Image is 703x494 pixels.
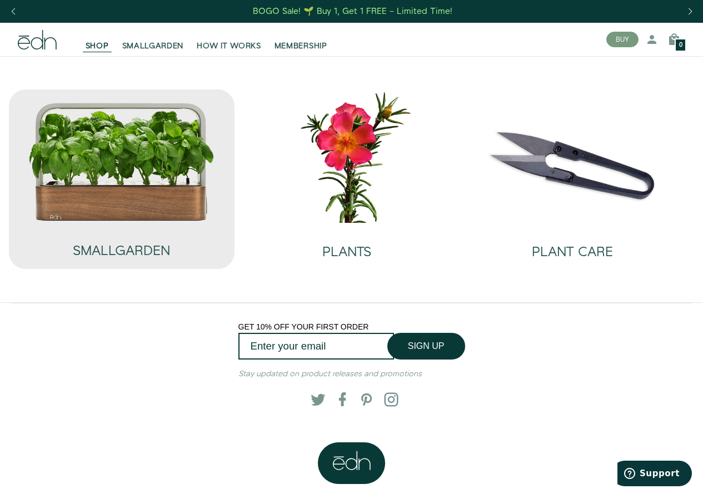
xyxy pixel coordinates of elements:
[606,32,639,47] button: BUY
[79,27,116,52] a: SHOP
[73,244,170,258] h2: SMALLGARDEN
[679,42,682,48] span: 0
[387,333,465,360] button: SIGN UP
[532,245,613,260] h2: PLANT CARE
[243,223,451,268] a: PLANTS
[238,333,394,359] input: Enter your email
[238,368,422,380] em: Stay updated on product releases and promotions
[197,41,261,52] span: HOW IT WORKS
[116,27,191,52] a: SMALLGARDEN
[86,41,109,52] span: SHOP
[252,3,453,20] a: BOGO Sale! 🌱 Buy 1, Get 1 FREE – Limited Time!
[253,6,452,17] div: BOGO Sale! 🌱 Buy 1, Get 1 FREE – Limited Time!
[275,41,327,52] span: MEMBERSHIP
[322,245,371,260] h2: PLANTS
[268,27,334,52] a: MEMBERSHIP
[238,322,369,331] span: GET 10% OFF YOUR FIRST ORDER
[28,222,215,267] a: SMALLGARDEN
[617,461,692,488] iframe: Opens a widget where you can find more information
[468,223,676,268] a: PLANT CARE
[122,41,184,52] span: SMALLGARDEN
[190,27,267,52] a: HOW IT WORKS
